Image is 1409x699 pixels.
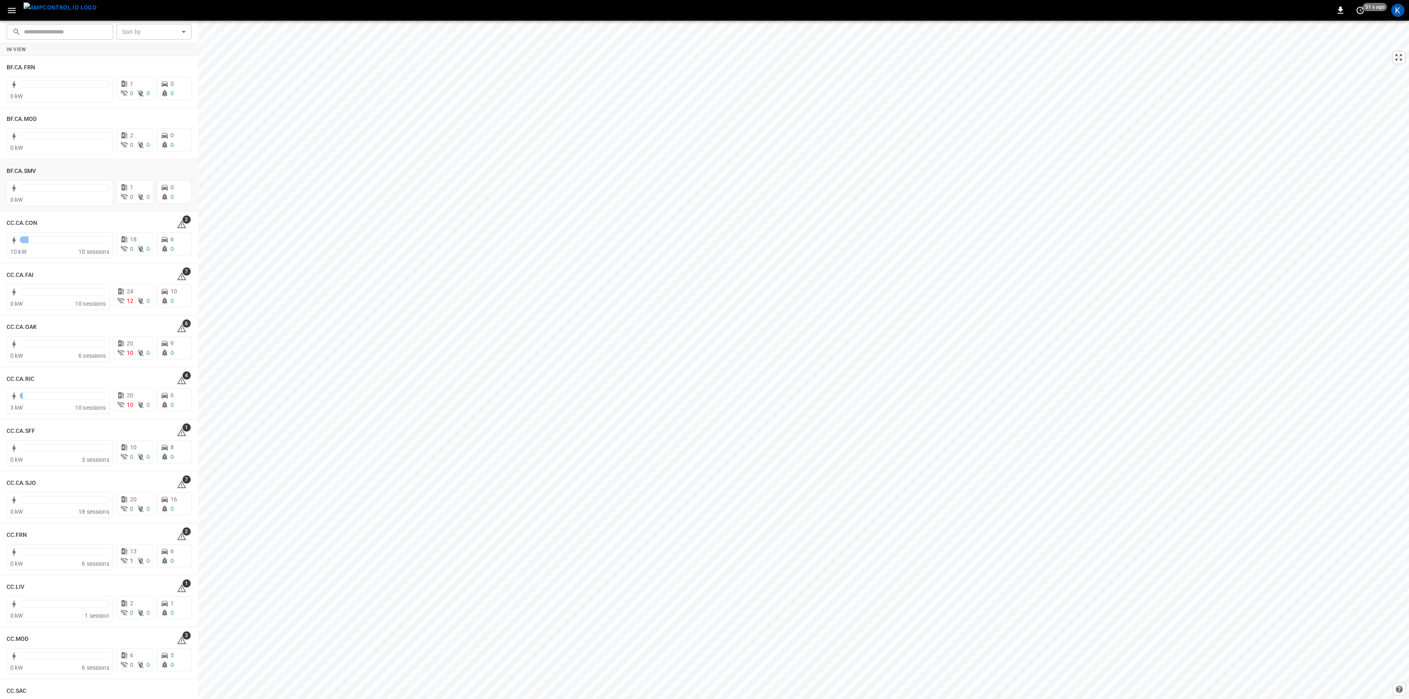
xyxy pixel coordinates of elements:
span: 0 [171,194,174,200]
span: 10 [130,444,137,451]
span: 0 [171,246,174,252]
span: 0 [147,453,150,460]
button: set refresh interval [1354,4,1367,17]
span: 0 [130,90,133,97]
span: 0 kW [10,196,23,203]
h6: CC.LIV [7,583,25,592]
span: 1 session [85,612,109,619]
span: 0 [130,453,133,460]
h6: CC.CA.SJO [7,479,36,488]
span: 0 [147,246,150,252]
h6: BF.CA.SMV [7,167,36,176]
span: 6 [171,392,174,399]
span: 1 [130,80,133,87]
span: 6 sessions [82,664,109,671]
span: 1 [182,579,191,588]
h6: CC.FRN [7,531,27,540]
span: 0 [171,661,174,668]
span: 0 [171,401,174,408]
span: 10 sessions [75,404,106,411]
span: 10 sessions [78,248,109,255]
span: 12 [127,298,133,304]
span: 0 kW [10,144,23,151]
span: 0 [171,609,174,616]
span: 0 [171,80,174,87]
span: 0 kW [10,300,23,307]
h6: CC.MOD [7,635,29,644]
span: 0 [147,142,150,148]
span: 1 [171,600,174,607]
span: 0 [147,557,150,564]
span: 0 [147,609,150,616]
span: 0 [147,194,150,200]
span: 20 [130,496,137,503]
span: 0 [171,505,174,512]
span: 20 [127,392,133,399]
h6: CC.SAC [7,687,27,696]
span: 0 kW [10,560,23,567]
span: 1 [130,184,133,191]
span: 0 [147,505,150,512]
span: 3 [182,631,191,640]
span: 0 [171,298,174,304]
span: 5 [171,652,174,659]
span: 6 [130,652,133,659]
span: 7 [182,267,191,276]
span: 10 kW [10,248,26,255]
span: 0 [171,132,174,139]
span: 0 [147,298,150,304]
span: 0 [130,246,133,252]
span: 10 [171,288,177,295]
span: 0 [130,505,133,512]
span: 6 sessions [82,560,109,567]
h6: CC.CA.SFF [7,427,35,436]
span: 6 [171,236,174,243]
h6: CC.CA.CON [7,219,37,228]
span: 6 [171,548,174,555]
span: 20 [127,340,133,347]
span: 10 [127,349,133,356]
span: 0 [171,453,174,460]
span: 0 [147,349,150,356]
span: 0 [147,661,150,668]
span: 18 sessions [78,508,109,515]
span: 1 [182,423,191,432]
span: 0 [130,142,133,148]
strong: In View [7,47,26,52]
h6: BF.CA.FRN [7,63,35,72]
span: 6 [182,319,191,328]
span: 0 [171,349,174,356]
span: 1 [130,557,133,564]
div: profile-icon [1391,4,1404,17]
span: 0 [130,194,133,200]
span: 9 [171,340,174,347]
span: 2 [130,132,133,139]
span: 0 [171,184,174,191]
span: 0 kW [10,93,23,99]
span: 16 [171,496,177,503]
img: ampcontrol.io logo [24,2,97,13]
span: 8 [171,444,174,451]
span: 2 [182,527,191,536]
span: 0 kW [10,352,23,359]
h6: CC.CA.RIC [7,375,34,384]
span: 0 kW [10,612,23,619]
span: 0 [130,609,133,616]
span: 3 sessions [82,456,109,463]
span: 0 [171,557,174,564]
span: 6 sessions [78,352,106,359]
span: 0 [147,90,150,97]
span: 51 s ago [1363,3,1387,11]
h6: CC.CA.FAI [7,271,33,280]
span: 2 [182,215,191,224]
span: 0 kW [10,664,23,671]
span: 4 [182,371,191,380]
span: 18 [130,236,137,243]
span: 0 [171,90,174,97]
span: 10 [127,401,133,408]
span: 0 kW [10,508,23,515]
h6: BF.CA.MOD [7,115,37,124]
span: 0 [130,661,133,668]
span: 0 kW [10,456,23,463]
span: 0 [147,401,150,408]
